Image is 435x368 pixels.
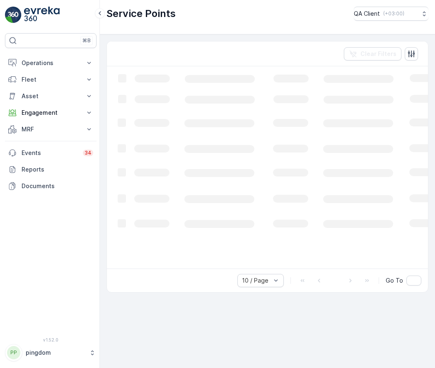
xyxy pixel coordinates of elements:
p: Fleet [22,75,80,84]
button: Clear Filters [344,47,401,61]
p: QA Client [354,10,380,18]
span: Go To [386,276,403,285]
button: Fleet [5,71,97,88]
a: Documents [5,178,97,194]
p: Documents [22,182,93,190]
p: 34 [85,150,92,156]
p: ⌘B [82,37,91,44]
span: v 1.52.0 [5,337,97,342]
p: Operations [22,59,80,67]
p: ( +03:00 ) [383,10,404,17]
p: Engagement [22,109,80,117]
img: logo [5,7,22,23]
a: Reports [5,161,97,178]
a: Events34 [5,145,97,161]
button: QA Client(+03:00) [354,7,428,21]
p: MRF [22,125,80,133]
button: PPpingdom [5,344,97,361]
p: Reports [22,165,93,174]
button: Engagement [5,104,97,121]
p: Events [22,149,78,157]
p: Clear Filters [360,50,396,58]
button: MRF [5,121,97,138]
p: pingdom [26,349,85,357]
button: Asset [5,88,97,104]
div: PP [7,346,20,359]
img: logo_light-DOdMpM7g.png [24,7,60,23]
button: Operations [5,55,97,71]
p: Asset [22,92,80,100]
p: Service Points [106,7,176,20]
